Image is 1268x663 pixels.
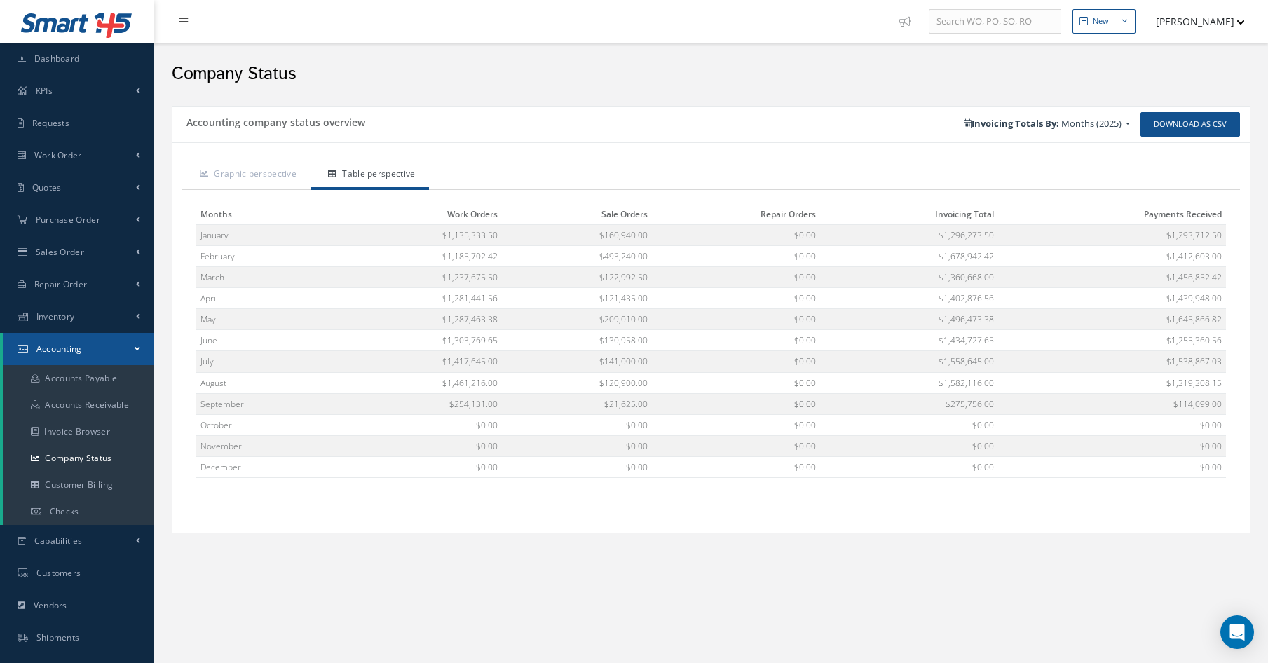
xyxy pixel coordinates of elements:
[36,567,81,579] span: Customers
[1093,15,1109,27] div: New
[1140,112,1240,137] a: Download as CSV
[652,351,820,372] td: $0.00
[36,85,53,97] span: KPIs
[502,288,652,309] td: $121,435.00
[502,330,652,351] td: $130,958.00
[3,333,154,365] a: Accounting
[172,64,1250,85] h2: Company Status
[820,372,998,393] td: $1,582,116.00
[820,204,998,225] th: Invoicing Total
[502,266,652,287] td: $122,992.50
[998,245,1226,266] td: $1,412,603.00
[652,372,820,393] td: $0.00
[334,266,502,287] td: $1,237,675.50
[3,472,154,498] a: Customer Billing
[820,393,998,414] td: $275,756.00
[182,112,365,129] h5: Accounting company status overview
[334,224,502,245] td: $1,135,333.50
[820,224,998,245] td: $1,296,273.50
[196,457,334,478] td: December
[998,330,1226,351] td: $1,255,360.56
[34,53,80,64] span: Dashboard
[652,414,820,435] td: $0.00
[36,214,100,226] span: Purchase Order
[334,351,502,372] td: $1,417,645.00
[929,9,1061,34] input: Search WO, PO, SO, RO
[334,457,502,478] td: $0.00
[998,457,1226,478] td: $0.00
[3,392,154,418] a: Accounts Receivable
[50,505,79,517] span: Checks
[820,330,998,351] td: $1,434,727.65
[998,351,1226,372] td: $1,538,867.03
[3,365,154,392] a: Accounts Payable
[196,309,334,330] td: May
[820,436,998,457] td: $0.00
[502,224,652,245] td: $160,940.00
[820,351,998,372] td: $1,558,645.00
[196,266,334,287] td: March
[34,599,67,611] span: Vendors
[196,351,334,372] td: July
[820,266,998,287] td: $1,360,668.00
[502,309,652,330] td: $209,010.00
[36,343,82,355] span: Accounting
[334,309,502,330] td: $1,287,463.38
[502,372,652,393] td: $120,900.00
[32,117,69,129] span: Requests
[998,204,1226,225] th: Payments Received
[820,309,998,330] td: $1,496,473.38
[1143,8,1245,35] button: [PERSON_NAME]
[196,330,334,351] td: June
[334,204,502,225] th: Work Orders
[998,414,1226,435] td: $0.00
[502,204,652,225] th: Sale Orders
[36,631,80,643] span: Shipments
[652,436,820,457] td: $0.00
[502,245,652,266] td: $493,240.00
[652,204,820,225] th: Repair Orders
[196,204,334,225] th: Months
[502,457,652,478] td: $0.00
[32,182,62,193] span: Quotes
[820,288,998,309] td: $1,402,876.56
[334,372,502,393] td: $1,461,216.00
[36,246,84,258] span: Sales Order
[652,330,820,351] td: $0.00
[1061,117,1122,130] span: Months (2025)
[1072,9,1136,34] button: New
[334,245,502,266] td: $1,185,702.42
[334,436,502,457] td: $0.00
[998,266,1226,287] td: $1,456,852.42
[36,310,75,322] span: Inventory
[652,288,820,309] td: $0.00
[652,457,820,478] td: $0.00
[652,266,820,287] td: $0.00
[502,351,652,372] td: $141,000.00
[998,393,1226,414] td: $114,099.00
[196,414,334,435] td: October
[502,393,652,414] td: $21,625.00
[502,436,652,457] td: $0.00
[998,288,1226,309] td: $1,439,948.00
[334,288,502,309] td: $1,281,441.56
[957,114,1137,135] a: Invoicing Totals By: Months (2025)
[1220,615,1254,649] div: Open Intercom Messenger
[196,288,334,309] td: April
[820,414,998,435] td: $0.00
[196,245,334,266] td: February
[998,309,1226,330] td: $1,645,866.82
[334,393,502,414] td: $254,131.00
[820,245,998,266] td: $1,678,942.42
[311,160,429,190] a: Table perspective
[334,330,502,351] td: $1,303,769.65
[502,414,652,435] td: $0.00
[196,372,334,393] td: August
[334,414,502,435] td: $0.00
[196,393,334,414] td: September
[998,436,1226,457] td: $0.00
[34,535,83,547] span: Capabilities
[652,245,820,266] td: $0.00
[964,117,1059,130] b: Invoicing Totals By:
[182,160,311,190] a: Graphic perspective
